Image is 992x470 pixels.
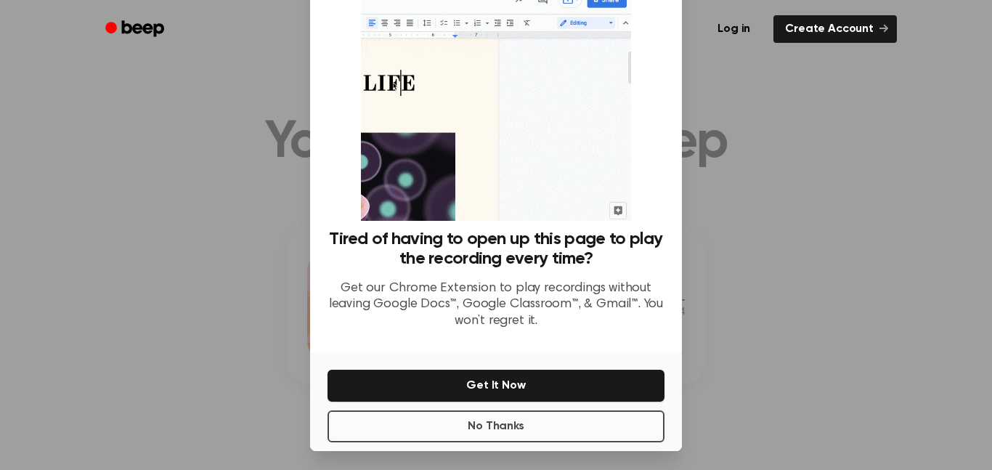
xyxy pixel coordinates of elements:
button: Get It Now [328,370,664,402]
p: Get our Chrome Extension to play recordings without leaving Google Docs™, Google Classroom™, & Gm... [328,280,664,330]
h3: Tired of having to open up this page to play the recording every time? [328,230,664,269]
a: Create Account [773,15,897,43]
button: No Thanks [328,410,664,442]
a: Log in [703,12,765,46]
a: Beep [95,15,177,44]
